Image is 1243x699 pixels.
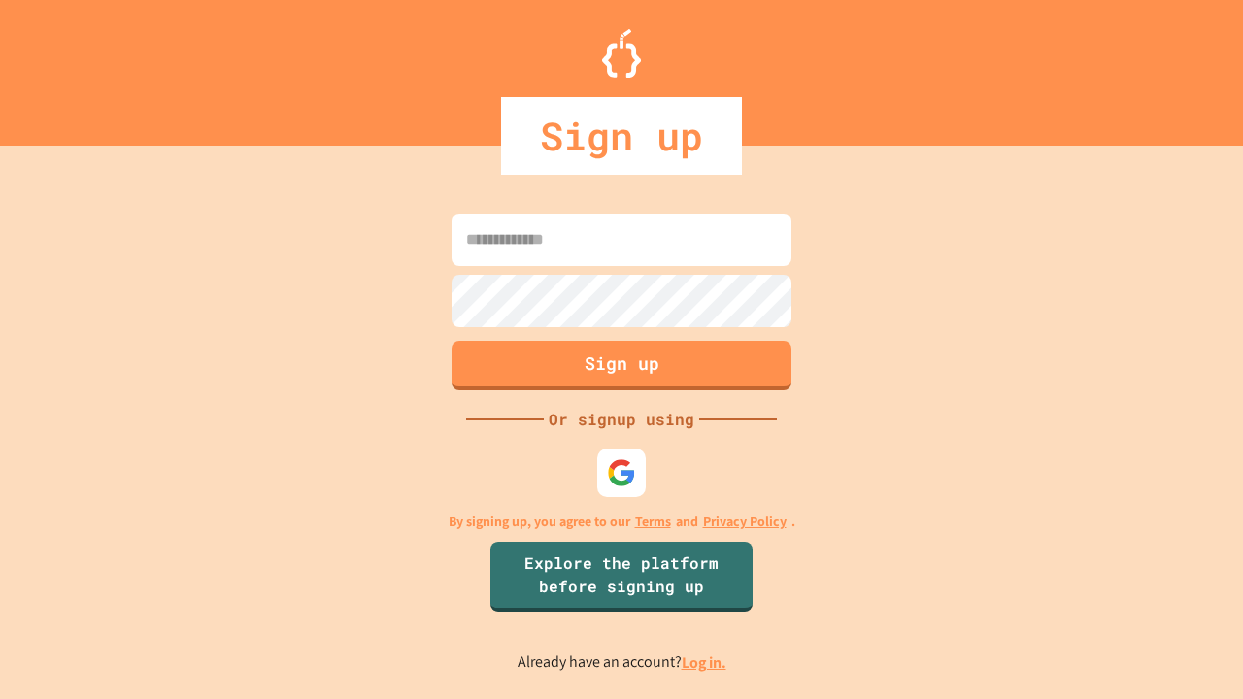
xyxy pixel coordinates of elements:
[544,408,699,431] div: Or signup using
[452,341,791,390] button: Sign up
[635,512,671,532] a: Terms
[449,512,795,532] p: By signing up, you agree to our and .
[682,652,726,673] a: Log in.
[703,512,787,532] a: Privacy Policy
[490,542,753,612] a: Explore the platform before signing up
[607,458,636,487] img: google-icon.svg
[602,29,641,78] img: Logo.svg
[518,650,726,675] p: Already have an account?
[501,97,742,175] div: Sign up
